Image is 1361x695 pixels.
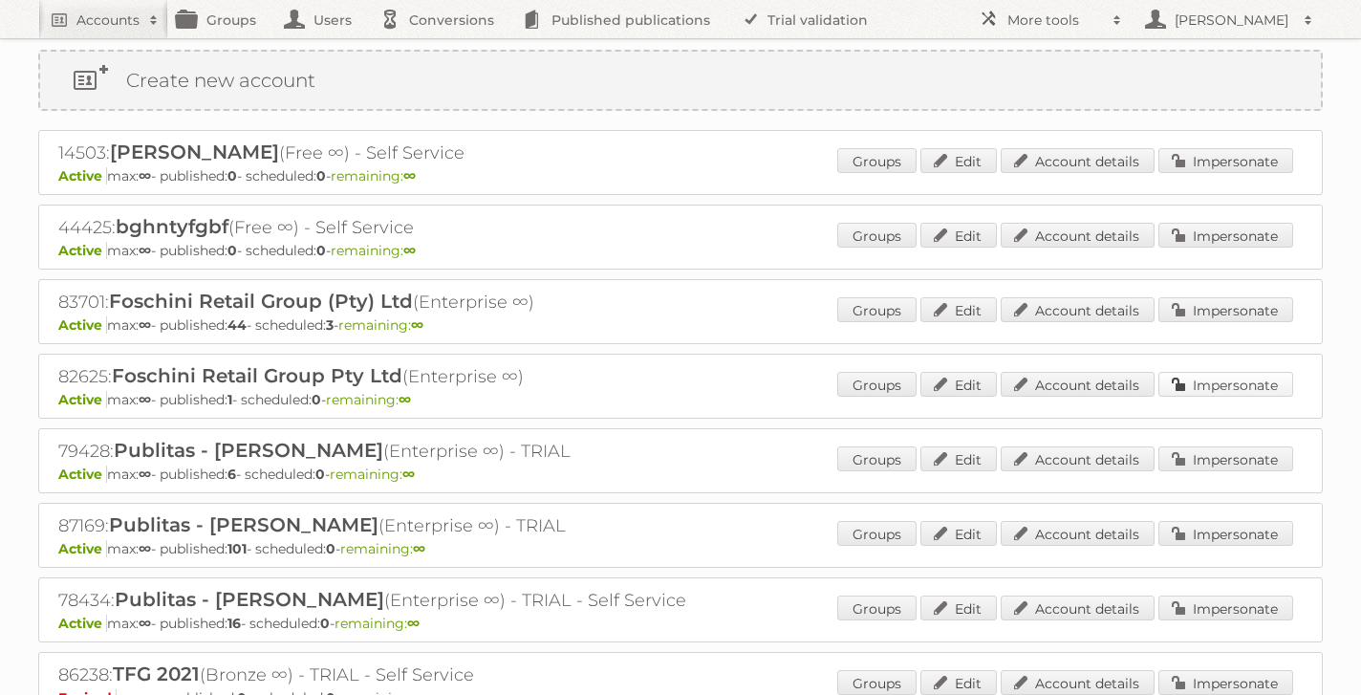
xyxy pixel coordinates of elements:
a: Groups [837,446,917,471]
strong: 0 [316,167,326,185]
h2: 83701: (Enterprise ∞) [58,290,727,315]
a: Impersonate [1158,670,1293,695]
a: Edit [920,223,997,248]
a: Account details [1001,670,1155,695]
strong: 44 [227,316,247,334]
strong: 6 [227,466,236,483]
strong: 101 [227,540,247,557]
strong: 1 [227,391,232,408]
span: remaining: [331,167,416,185]
a: Account details [1001,223,1155,248]
h2: 87169: (Enterprise ∞) - TRIAL [58,513,727,538]
strong: ∞ [139,615,151,632]
a: Account details [1001,297,1155,322]
a: Edit [920,670,997,695]
a: Edit [920,596,997,620]
strong: 0 [326,540,335,557]
span: Active [58,540,107,557]
p: max: - published: - scheduled: - [58,466,1303,483]
strong: ∞ [139,540,151,557]
span: remaining: [331,242,416,259]
span: bghntyfgbf [116,215,228,238]
a: Groups [837,223,917,248]
p: max: - published: - scheduled: - [58,391,1303,408]
a: Groups [837,596,917,620]
a: Impersonate [1158,521,1293,546]
p: max: - published: - scheduled: - [58,316,1303,334]
a: Account details [1001,372,1155,397]
strong: 0 [227,167,237,185]
a: Groups [837,297,917,322]
span: Active [58,615,107,632]
p: max: - published: - scheduled: - [58,540,1303,557]
strong: ∞ [402,466,415,483]
a: Edit [920,297,997,322]
h2: 86238: (Bronze ∞) - TRIAL - Self Service [58,662,727,687]
strong: ∞ [139,167,151,185]
span: [PERSON_NAME] [110,141,279,163]
span: Active [58,316,107,334]
span: remaining: [326,391,411,408]
strong: ∞ [399,391,411,408]
strong: 0 [320,615,330,632]
strong: ∞ [413,540,425,557]
a: Account details [1001,148,1155,173]
a: Account details [1001,521,1155,546]
h2: Accounts [76,11,140,30]
h2: 82625: (Enterprise ∞) [58,364,727,389]
strong: 0 [227,242,237,259]
strong: ∞ [403,167,416,185]
a: Edit [920,521,997,546]
span: Publitas - [PERSON_NAME] [109,513,378,536]
span: Active [58,466,107,483]
span: Active [58,242,107,259]
span: Publitas - [PERSON_NAME] [114,439,383,462]
span: TFG 2021 [113,662,200,685]
a: Impersonate [1158,148,1293,173]
strong: ∞ [139,316,151,334]
strong: ∞ [407,615,420,632]
h2: 14503: (Free ∞) - Self Service [58,141,727,165]
strong: 0 [312,391,321,408]
span: remaining: [340,540,425,557]
h2: [PERSON_NAME] [1170,11,1294,30]
a: Create new account [40,52,1321,109]
a: Groups [837,670,917,695]
strong: ∞ [139,391,151,408]
a: Account details [1001,446,1155,471]
a: Impersonate [1158,297,1293,322]
a: Edit [920,148,997,173]
p: max: - published: - scheduled: - [58,242,1303,259]
a: Groups [837,521,917,546]
h2: 78434: (Enterprise ∞) - TRIAL - Self Service [58,588,727,613]
span: Active [58,167,107,185]
a: Edit [920,372,997,397]
h2: 79428: (Enterprise ∞) - TRIAL [58,439,727,464]
strong: 0 [316,242,326,259]
strong: ∞ [139,242,151,259]
h2: 44425: (Free ∞) - Self Service [58,215,727,240]
span: remaining: [335,615,420,632]
span: Publitas - [PERSON_NAME] [115,588,384,611]
strong: 0 [315,466,325,483]
a: Impersonate [1158,446,1293,471]
a: Impersonate [1158,223,1293,248]
strong: 16 [227,615,241,632]
span: Active [58,391,107,408]
span: remaining: [338,316,423,334]
a: Impersonate [1158,596,1293,620]
h2: More tools [1007,11,1103,30]
strong: ∞ [403,242,416,259]
a: Edit [920,446,997,471]
a: Groups [837,372,917,397]
a: Groups [837,148,917,173]
span: Foschini Retail Group (Pty) Ltd [109,290,413,313]
a: Account details [1001,596,1155,620]
p: max: - published: - scheduled: - [58,167,1303,185]
span: remaining: [330,466,415,483]
strong: ∞ [411,316,423,334]
p: max: - published: - scheduled: - [58,615,1303,632]
a: Impersonate [1158,372,1293,397]
strong: ∞ [139,466,151,483]
span: Foschini Retail Group Pty Ltd [112,364,402,387]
